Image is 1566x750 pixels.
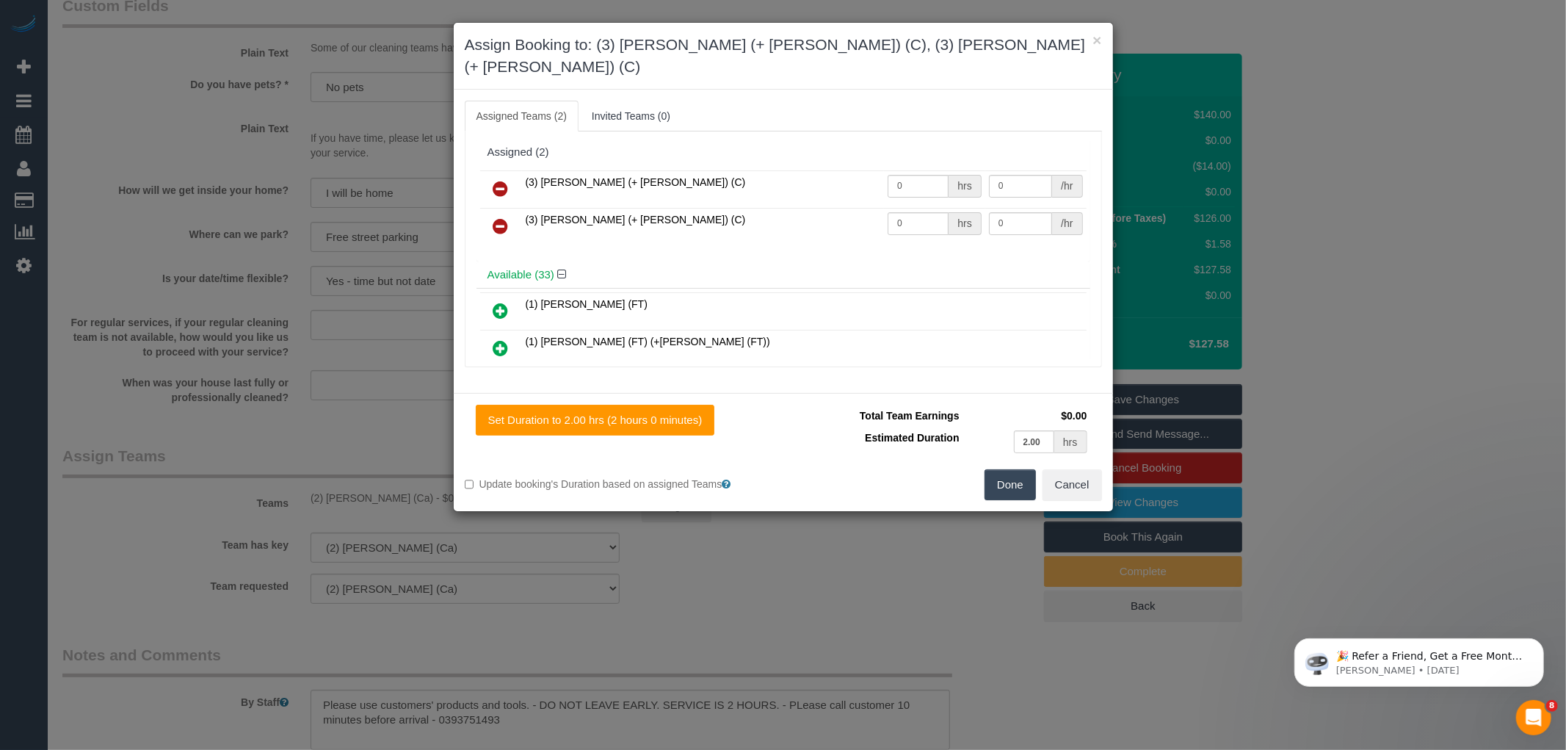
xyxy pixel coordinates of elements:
h3: Assign Booking to: (3) [PERSON_NAME] (+ [PERSON_NAME]) (C), (3) [PERSON_NAME] (+ [PERSON_NAME]) (C) [465,34,1102,78]
button: Cancel [1043,469,1102,500]
span: 🎉 Refer a Friend, Get a Free Month! 🎉 Love Automaid? Share the love! When you refer a friend who ... [64,43,251,201]
p: Message from Ellie, sent 3d ago [64,57,253,70]
iframe: Intercom live chat [1516,700,1551,735]
div: /hr [1052,212,1082,235]
input: Update booking's Duration based on assigned Teams [465,480,474,489]
a: Invited Teams (0) [580,101,682,131]
button: Done [985,469,1036,500]
div: hrs [1054,430,1087,453]
button: Set Duration to 2.00 hrs (2 hours 0 minutes) [476,405,715,436]
td: $0.00 [963,405,1091,427]
div: hrs [949,175,981,198]
div: Assigned (2) [487,146,1079,159]
div: /hr [1052,175,1082,198]
a: Assigned Teams (2) [465,101,579,131]
span: (3) [PERSON_NAME] (+ [PERSON_NAME]) (C) [526,214,746,226]
span: Estimated Duration [865,432,959,444]
td: Total Team Earnings [794,405,963,427]
h4: Available (33) [487,269,1079,281]
div: hrs [949,212,981,235]
span: (3) [PERSON_NAME] (+ [PERSON_NAME]) (C) [526,176,746,188]
span: (1) [PERSON_NAME] (FT) (+[PERSON_NAME] (FT)) [526,336,770,347]
label: Update booking's Duration based on assigned Teams [465,477,772,491]
button: × [1092,32,1101,48]
iframe: Intercom notifications message [1272,607,1566,710]
span: 8 [1546,700,1558,712]
span: (1) [PERSON_NAME] (FT) [526,298,648,310]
